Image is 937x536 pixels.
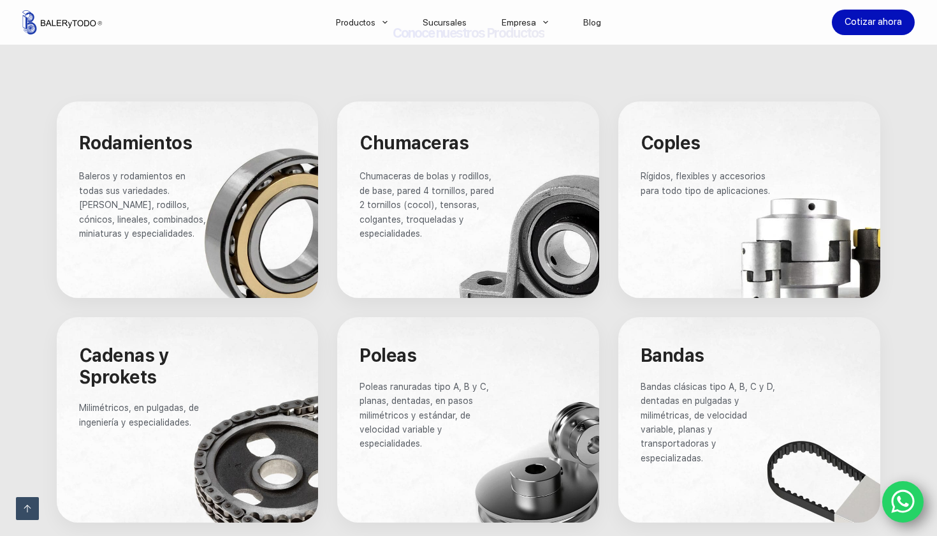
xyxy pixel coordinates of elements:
[641,345,704,366] span: Bandas
[641,382,778,463] span: Bandas clásicas tipo A, B, C y D, dentadas en pulgadas y milimétricas, de velocidad variable, pla...
[641,132,701,154] span: Coples
[79,171,208,239] span: Baleros y rodamientos en todas sus variedades. [PERSON_NAME], rodillos, cónicos, lineales, combin...
[79,345,173,388] span: Cadenas y Sprokets
[360,382,491,449] span: Poleas ranuradas tipo A, B y C, planas, dentadas, en pasos milimétricos y estándar, de velocidad ...
[22,10,102,34] img: Balerytodo
[832,10,915,35] a: Cotizar ahora
[360,132,468,154] span: Chumaceras
[79,132,192,154] span: Rodamientos
[882,481,924,523] a: WhatsApp
[360,345,416,366] span: Poleas
[641,171,770,195] span: Rígidos, flexibles y accesorios para todo tipo de aplicaciones.
[360,171,497,239] span: Chumaceras de bolas y rodillos, de base, pared 4 tornillos, pared 2 tornillos (cocol), tensoras, ...
[16,497,39,520] a: Ir arriba
[79,403,201,427] span: Milimétricos, en pulgadas, de ingeniería y especialidades.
